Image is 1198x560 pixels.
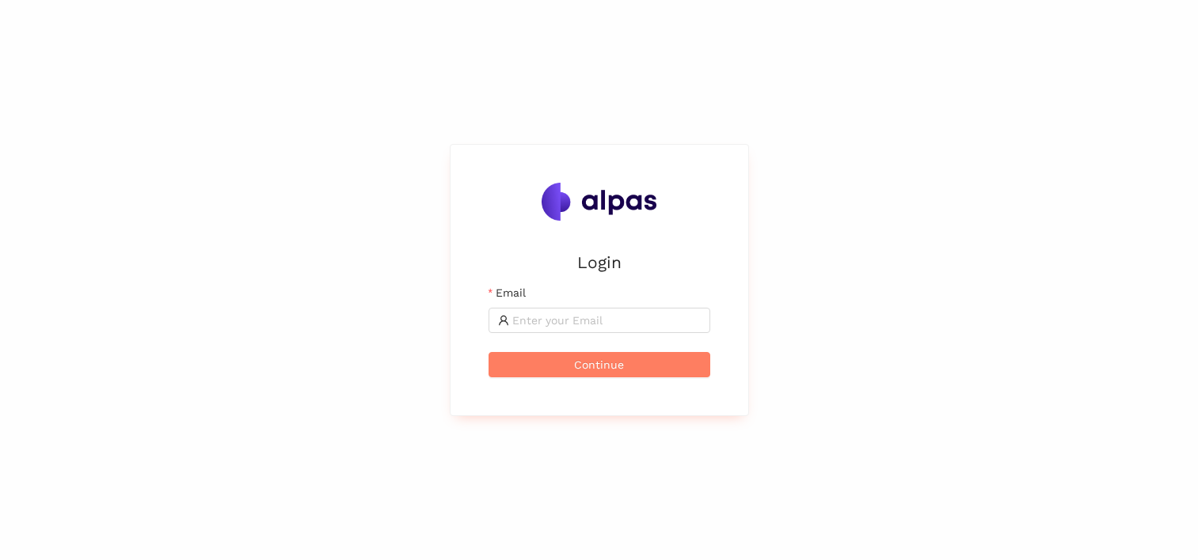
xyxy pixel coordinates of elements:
span: user [498,315,509,326]
span: Continue [574,356,624,373]
input: Email [512,312,701,329]
img: Alpas.ai Logo [542,183,657,221]
label: Email [489,284,526,301]
h2: Login [489,249,710,275]
button: Continue [489,352,710,377]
